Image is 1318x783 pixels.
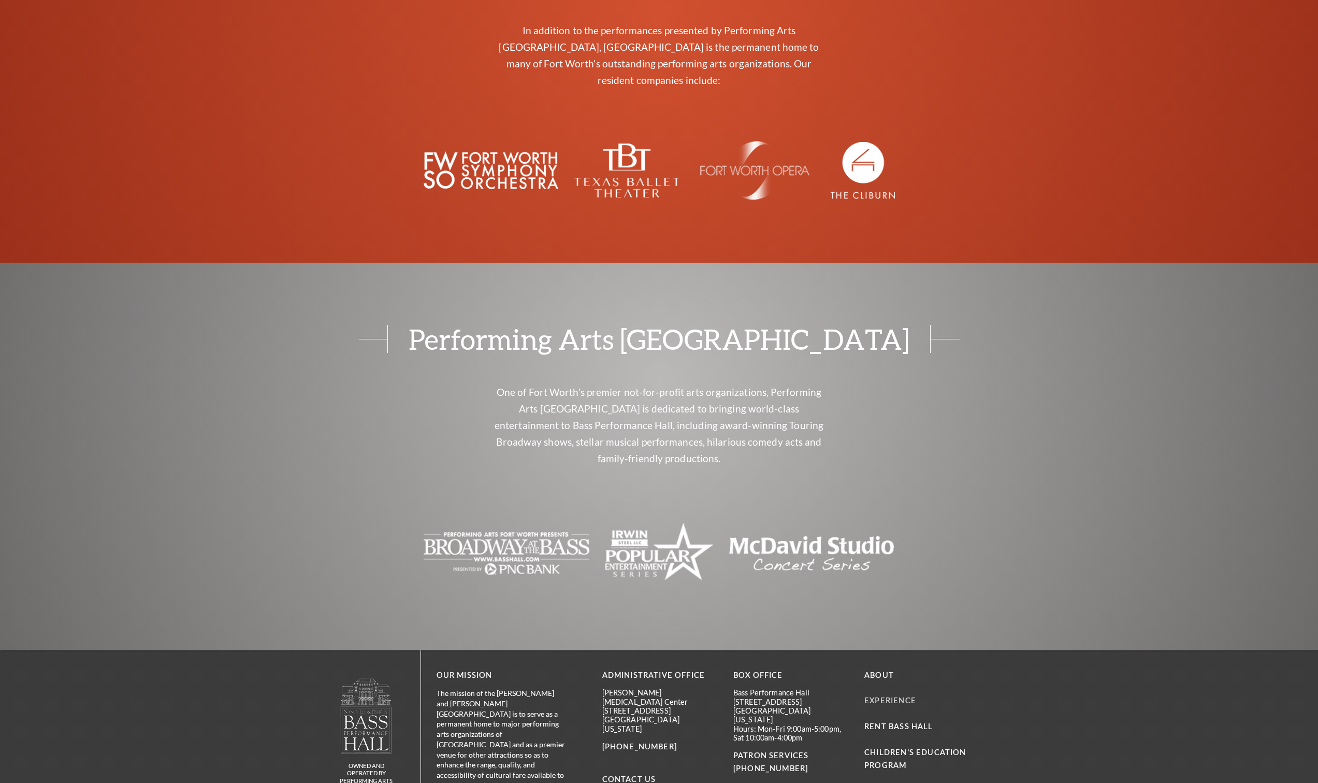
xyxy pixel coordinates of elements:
[864,671,894,679] a: About
[733,724,849,743] p: Hours: Mon-Fri 9:00am-5:00pm, Sat 10:00am-4:00pm
[491,384,828,467] p: One of Fort Worth’s premier not-for-profit arts organizations, Performing Arts [GEOGRAPHIC_DATA] ...
[602,688,718,706] p: [PERSON_NAME][MEDICAL_DATA] Center
[605,519,713,588] img: /media/agobug5j/pes_100h.png
[437,669,566,682] p: OUR MISSION
[864,696,916,705] a: Experience
[424,146,558,194] img: /media/ns1d5ekc/fwso_279x100.png
[729,522,894,585] img: /media/wbnfthhg/mcd_100h.png
[387,325,931,353] span: Performing Arts [GEOGRAPHIC_DATA]
[340,678,393,754] img: logo-footer.png
[694,140,815,201] img: /media/xo4nlmik/fwo_horizontal_w_250x125.png
[602,741,718,753] p: [PHONE_NUMBER]
[864,722,933,731] a: Rent Bass Hall
[831,142,894,198] img: /media/r3vj01aq/stock-resco-cli.png
[733,706,849,724] p: [GEOGRAPHIC_DATA][US_STATE]
[733,669,849,682] p: BOX OFFICE
[574,144,679,197] img: /media/qbfkl0gf/stock-resco-tbt.png
[602,669,718,682] p: Administrative Office
[491,22,828,89] p: In addition to the performances presented by Performing Arts [GEOGRAPHIC_DATA], [GEOGRAPHIC_DATA]...
[733,749,849,775] p: PATRON SERVICES [PHONE_NUMBER]
[602,706,718,715] p: [STREET_ADDRESS]
[602,715,718,733] p: [GEOGRAPHIC_DATA][US_STATE]
[733,697,849,706] p: [STREET_ADDRESS]
[424,522,589,585] img: /media/2hbjses3/batb_100h.png
[864,748,966,770] a: Children's Education Program
[733,688,849,697] p: Bass Performance Hall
